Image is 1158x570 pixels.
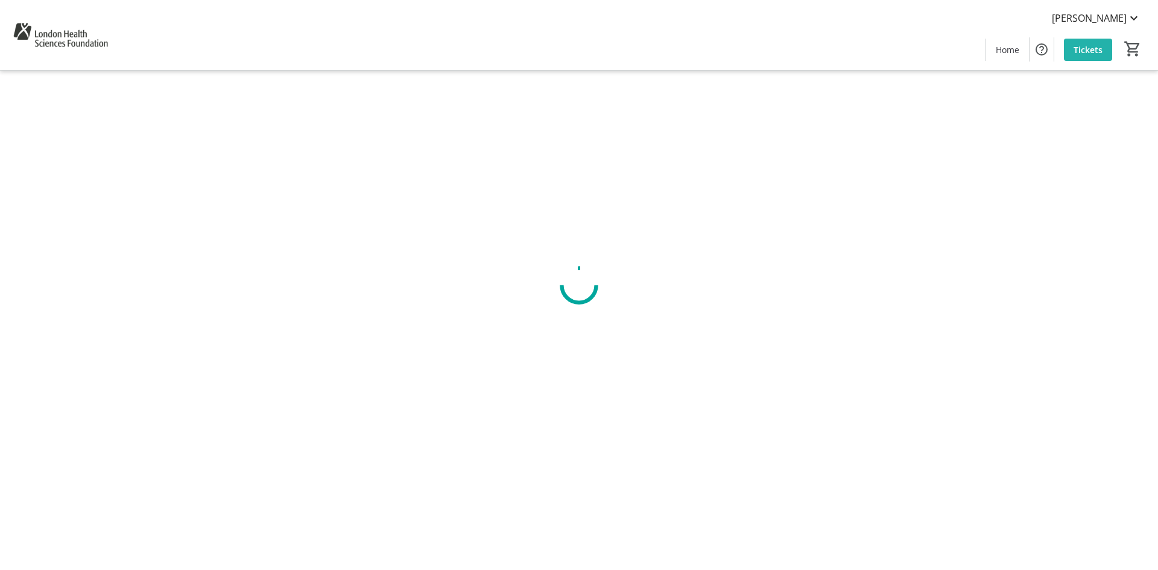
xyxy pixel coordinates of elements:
img: London Health Sciences Foundation's Logo [7,5,114,65]
a: Home [986,39,1029,61]
span: Home [996,43,1019,56]
button: Cart [1122,38,1144,60]
span: Tickets [1074,43,1103,56]
button: [PERSON_NAME] [1042,8,1151,28]
button: Help [1030,37,1054,62]
span: [PERSON_NAME] [1052,11,1127,25]
a: Tickets [1064,39,1112,61]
